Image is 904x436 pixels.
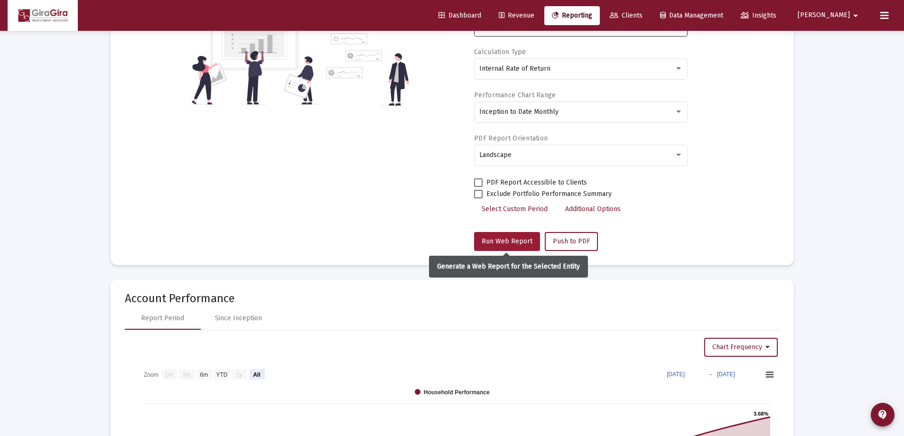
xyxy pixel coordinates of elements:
[602,6,650,25] a: Clients
[424,389,490,396] text: Household Performance
[667,371,685,378] text: [DATE]
[733,6,784,25] a: Insights
[215,314,262,323] div: Since Inception
[200,371,208,378] text: 6m
[144,371,158,378] text: Zoom
[479,151,512,159] span: Landscape
[717,371,735,378] text: [DATE]
[482,205,548,213] span: Select Custom Period
[704,338,778,357] button: Chart Frequency
[253,371,260,378] text: All
[482,237,532,245] span: Run Web Report
[565,205,621,213] span: Additional Options
[553,237,590,245] span: Push to PDF
[486,177,587,188] span: PDF Report Accessible to Clients
[712,343,770,351] span: Chart Frequency
[474,91,556,99] label: Performance Chart Range
[486,188,612,200] span: Exclude Portfolio Performance Summary
[326,33,409,106] img: reporting-alt
[479,65,550,73] span: Internal Rate of Return
[544,6,600,25] a: Reporting
[182,371,190,378] text: 3m
[479,108,559,116] span: Inception to Date Monthly
[741,11,776,19] span: Insights
[438,11,481,19] span: Dashboard
[652,6,731,25] a: Data Management
[499,11,534,19] span: Revenue
[474,48,526,56] label: Calculation Type
[786,6,873,25] button: [PERSON_NAME]
[491,6,542,25] a: Revenue
[216,371,227,378] text: YTD
[141,314,184,323] div: Report Period
[660,11,723,19] span: Data Management
[610,11,643,19] span: Clients
[798,11,850,19] span: [PERSON_NAME]
[236,371,242,378] text: 1y
[545,232,598,251] button: Push to PDF
[708,371,713,378] text: →
[877,409,888,420] mat-icon: contact_support
[165,371,173,378] text: 1m
[15,6,71,25] img: Dashboard
[754,411,768,417] text: 3.68%
[474,232,540,251] button: Run Web Report
[552,11,592,19] span: Reporting
[125,294,780,303] mat-card-title: Account Performance
[850,6,861,25] mat-icon: arrow_drop_down
[190,12,320,106] img: reporting
[474,134,548,142] label: PDF Report Orientation
[431,6,489,25] a: Dashboard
